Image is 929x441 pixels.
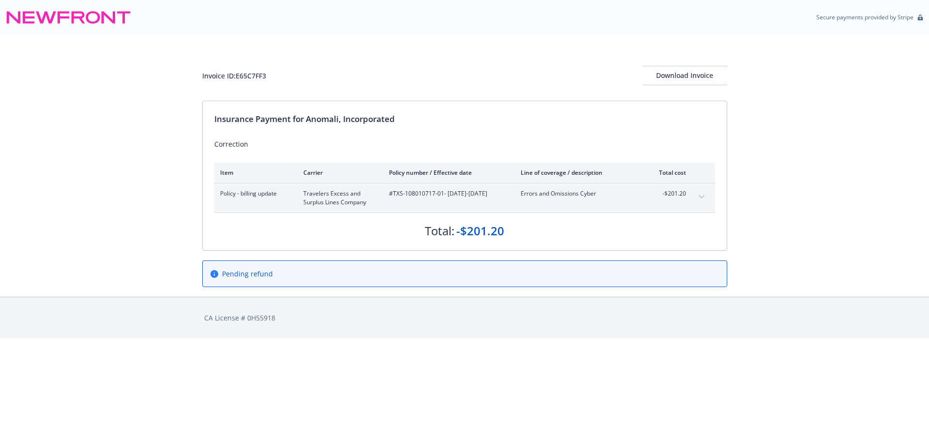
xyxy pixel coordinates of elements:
[521,168,634,177] div: Line of coverage / description
[650,189,686,198] span: -$201.20
[220,189,288,198] span: Policy - billing update
[456,223,504,239] div: -$201.20
[425,223,454,239] div: Total:
[643,66,727,85] button: Download Invoice
[694,189,709,205] button: expand content
[303,189,374,207] span: Travelers Excess and Surplus Lines Company
[389,168,505,177] div: Policy number / Effective date
[389,189,505,198] span: #TXS-108010717-01 - [DATE]-[DATE]
[816,13,914,21] p: Secure payments provided by Stripe
[521,189,634,198] span: Errors and Omissions Cyber
[202,71,266,81] div: Invoice ID: E65C7FF3
[303,168,374,177] div: Carrier
[220,168,288,177] div: Item
[222,269,273,279] span: Pending refund
[650,168,686,177] div: Total cost
[214,113,715,125] div: Insurance Payment for Anomali, Incorporated
[214,183,715,213] div: Policy - billing updateTravelers Excess and Surplus Lines Company#TXS-108010717-01- [DATE]-[DATE]...
[204,313,725,323] div: CA License # 0H55918
[214,139,715,149] div: Correction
